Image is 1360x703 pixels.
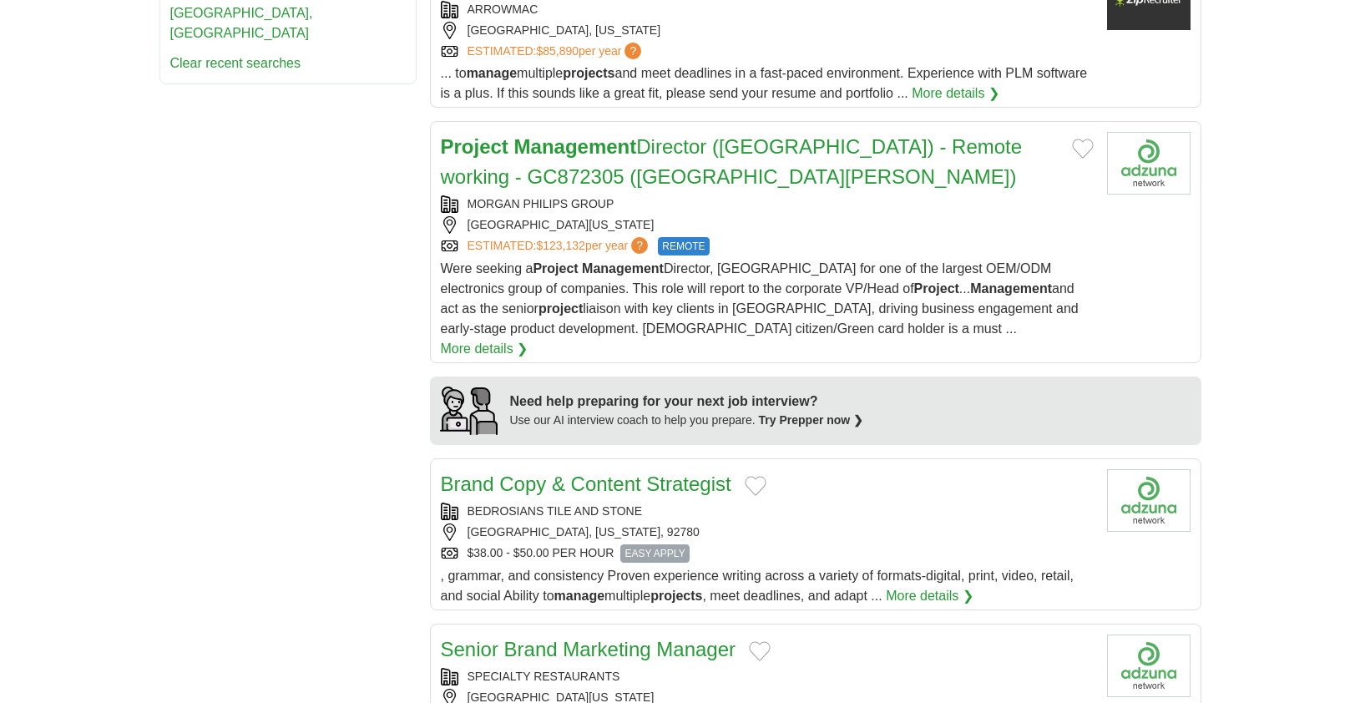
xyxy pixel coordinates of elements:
[650,589,702,603] strong: projects
[441,195,1094,213] div: MORGAN PHILIPS GROUP
[536,44,579,58] span: $85,890
[914,281,959,296] strong: Project
[441,569,1074,603] span: , grammar, and consistency Proven experience writing across a variety of formats-digital, print, ...
[1107,132,1191,195] img: Company logo
[441,339,528,359] a: More details ❯
[441,261,1079,336] span: Were seeking a Director, [GEOGRAPHIC_DATA] for one of the largest OEM/ODM electronics group of co...
[441,135,1023,188] a: Project ManagementDirector ([GEOGRAPHIC_DATA]) - Remote working - GC872305 ([GEOGRAPHIC_DATA][PER...
[749,641,771,661] button: Add to favorite jobs
[441,135,508,158] strong: Project
[467,66,517,80] strong: manage
[441,503,1094,520] div: BEDROSIANS TILE AND STONE
[468,43,645,60] a: ESTIMATED:$85,890per year?
[620,544,689,563] span: EASY APPLY
[441,66,1088,100] span: ... to multiple and meet deadlines in a fast-paced environment. Experience with PLM software is a...
[759,413,864,427] a: Try Prepper now ❯
[1107,635,1191,697] img: Company logo
[441,473,731,495] a: Brand Copy & Content Strategist
[745,476,766,496] button: Add to favorite jobs
[624,43,641,59] span: ?
[563,66,614,80] strong: projects
[441,22,1094,39] div: [GEOGRAPHIC_DATA], [US_STATE]
[441,216,1094,234] div: [GEOGRAPHIC_DATA][US_STATE]
[1107,469,1191,532] img: Company logo
[170,56,301,70] a: Clear recent searches
[631,237,648,254] span: ?
[533,261,578,276] strong: Project
[441,668,1094,685] div: SPECIALTY RESTAURANTS
[510,412,864,429] div: Use our AI interview coach to help you prepare.
[582,261,664,276] strong: Management
[510,392,864,412] div: Need help preparing for your next job interview?
[554,589,604,603] strong: manage
[468,237,652,255] a: ESTIMATED:$123,132per year?
[538,301,583,316] strong: project
[912,83,999,104] a: More details ❯
[441,523,1094,541] div: [GEOGRAPHIC_DATA], [US_STATE], 92780
[1072,139,1094,159] button: Add to favorite jobs
[886,586,973,606] a: More details ❯
[536,239,584,252] span: $123,132
[514,135,637,158] strong: Management
[658,237,709,255] span: REMOTE
[441,1,1094,18] div: ARROWMAC
[441,638,736,660] a: Senior Brand Marketing Manager
[970,281,1052,296] strong: Management
[441,544,1094,563] div: $38.00 - $50.00 PER HOUR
